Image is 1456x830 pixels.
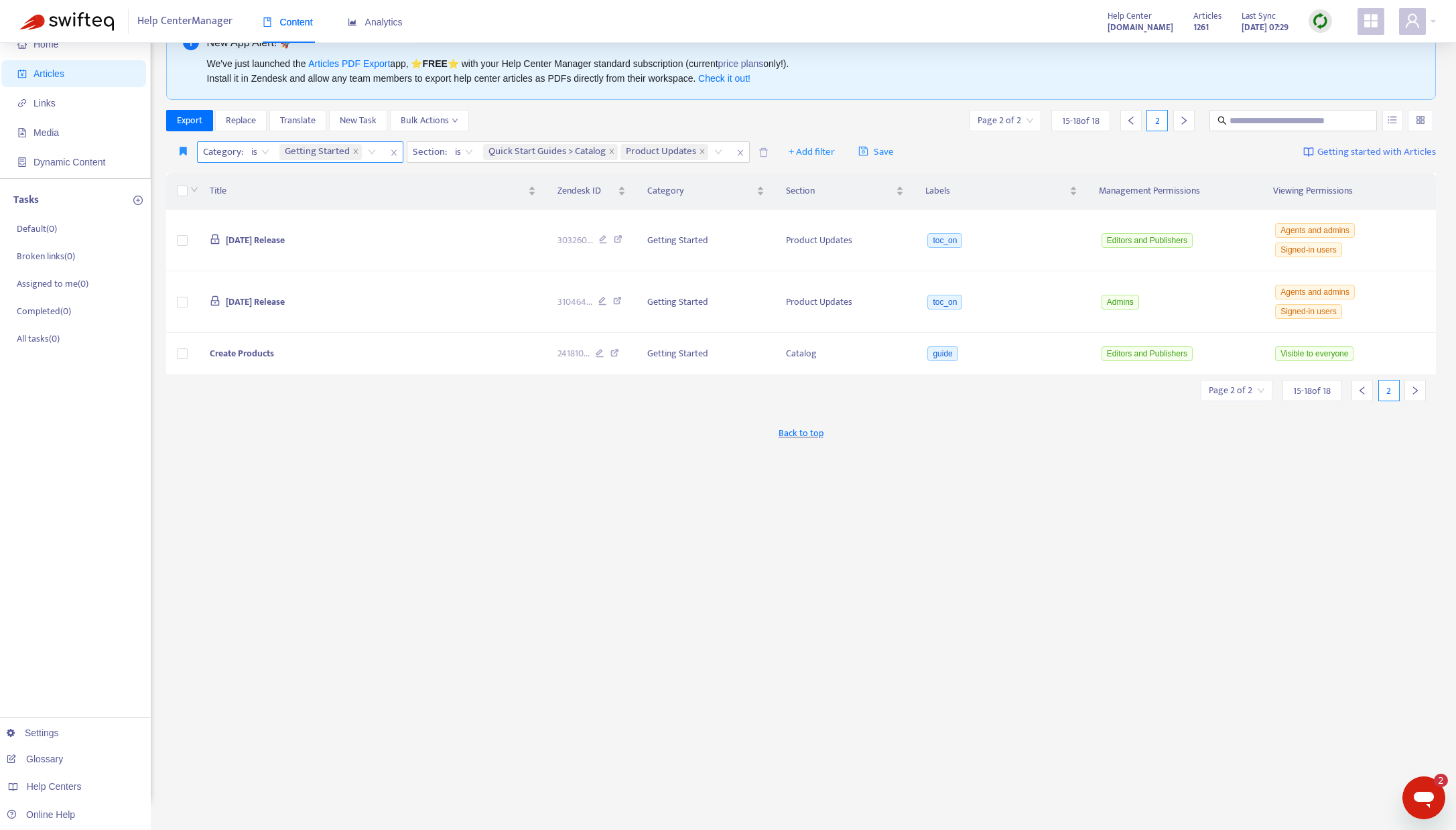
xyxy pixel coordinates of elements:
a: Getting started with Articles [1303,141,1436,163]
span: toc_on [927,295,962,309]
span: Back to top [779,426,823,440]
span: Editors and Publishers [1102,233,1193,248]
span: Title [210,184,525,198]
img: sync.dc5367851b00ba804db3.png [1312,13,1329,29]
div: 2 [1378,380,1400,401]
span: Visible to everyone [1275,346,1353,361]
span: Category [647,184,754,198]
button: unordered-list [1382,110,1403,131]
span: Articles [34,68,64,79]
span: Section [786,184,893,198]
span: plus-circle [133,196,143,205]
iframe: Button to launch messaging window, 2 unread messages [1402,776,1445,819]
p: Broken links ( 0 ) [17,249,75,263]
span: file-image [17,128,27,137]
span: appstore [1363,13,1379,29]
span: is [251,142,269,162]
th: Labels [915,173,1088,210]
span: save [858,146,868,156]
th: Category [637,173,776,210]
span: Help Center Manager [137,9,233,34]
span: 15 - 18 of 18 [1293,384,1331,398]
a: Articles PDF Export [308,58,390,69]
span: search [1217,116,1227,125]
td: Product Updates [775,271,915,333]
a: Online Help [7,809,75,820]
span: delete [758,147,769,157]
span: Content [263,17,313,27]
span: [DATE] Release [226,294,285,309]
strong: 1261 [1193,20,1209,35]
span: [DATE] Release [226,232,285,248]
th: Zendesk ID [547,173,636,210]
span: Admins [1102,295,1139,309]
td: Catalog [775,333,915,375]
p: Completed ( 0 ) [17,304,71,318]
span: Media [34,127,59,138]
p: Tasks [13,192,39,208]
span: + Add filter [789,144,835,160]
div: 2 [1146,110,1168,131]
span: close [608,148,615,156]
span: Quick Start Guides > Catalog [483,144,618,160]
span: right [1410,386,1420,395]
p: All tasks ( 0 ) [17,332,60,346]
th: Section [775,173,915,210]
span: Category : [198,142,245,162]
span: Replace [226,113,256,128]
span: Dynamic Content [34,157,105,167]
span: Product Updates [620,144,708,160]
span: close [385,145,403,161]
th: Management Permissions [1088,173,1262,210]
button: Replace [215,110,267,131]
button: saveSave [848,141,904,163]
span: 15 - 18 of 18 [1062,114,1100,128]
a: [DOMAIN_NAME] [1108,19,1173,35]
img: image-link [1303,147,1314,157]
span: home [17,40,27,49]
b: FREE [422,58,447,69]
span: Articles [1193,9,1221,23]
span: left [1126,116,1136,125]
span: lock [210,234,220,245]
span: left [1358,386,1367,395]
span: 303260 ... [557,233,593,248]
strong: [DATE] 07:29 [1242,20,1288,35]
span: New Task [340,113,377,128]
span: Home [34,39,58,50]
a: Glossary [7,754,63,764]
td: Getting Started [637,210,776,271]
span: link [17,98,27,108]
p: Default ( 0 ) [17,222,57,236]
span: Getting Started [285,144,350,160]
span: Zendesk ID [557,184,614,198]
span: Labels [925,184,1067,198]
div: We've just launched the app, ⭐ ⭐️ with your Help Center Manager standard subscription (current on... [207,56,1406,86]
span: Bulk Actions [401,113,458,128]
span: lock [210,295,220,306]
span: Translate [280,113,316,128]
span: close [699,148,706,156]
span: area-chart [348,17,357,27]
button: Translate [269,110,326,131]
td: Getting Started [637,271,776,333]
a: Check it out! [698,73,750,84]
span: Links [34,98,56,109]
span: 310464 ... [557,295,592,309]
span: Create Products [210,346,274,361]
span: Agents and admins [1275,285,1355,299]
span: Signed-in users [1275,243,1341,257]
button: New Task [329,110,387,131]
th: Title [199,173,547,210]
a: price plans [718,58,764,69]
span: Quick Start Guides > Catalog [488,144,606,160]
span: Last Sync [1242,9,1276,23]
span: unordered-list [1388,115,1397,125]
span: Getting started with Articles [1317,145,1436,160]
span: account-book [17,69,27,78]
span: Analytics [348,17,403,27]
span: container [17,157,27,167]
span: is [455,142,473,162]
td: Getting Started [637,333,776,375]
a: Settings [7,728,59,738]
